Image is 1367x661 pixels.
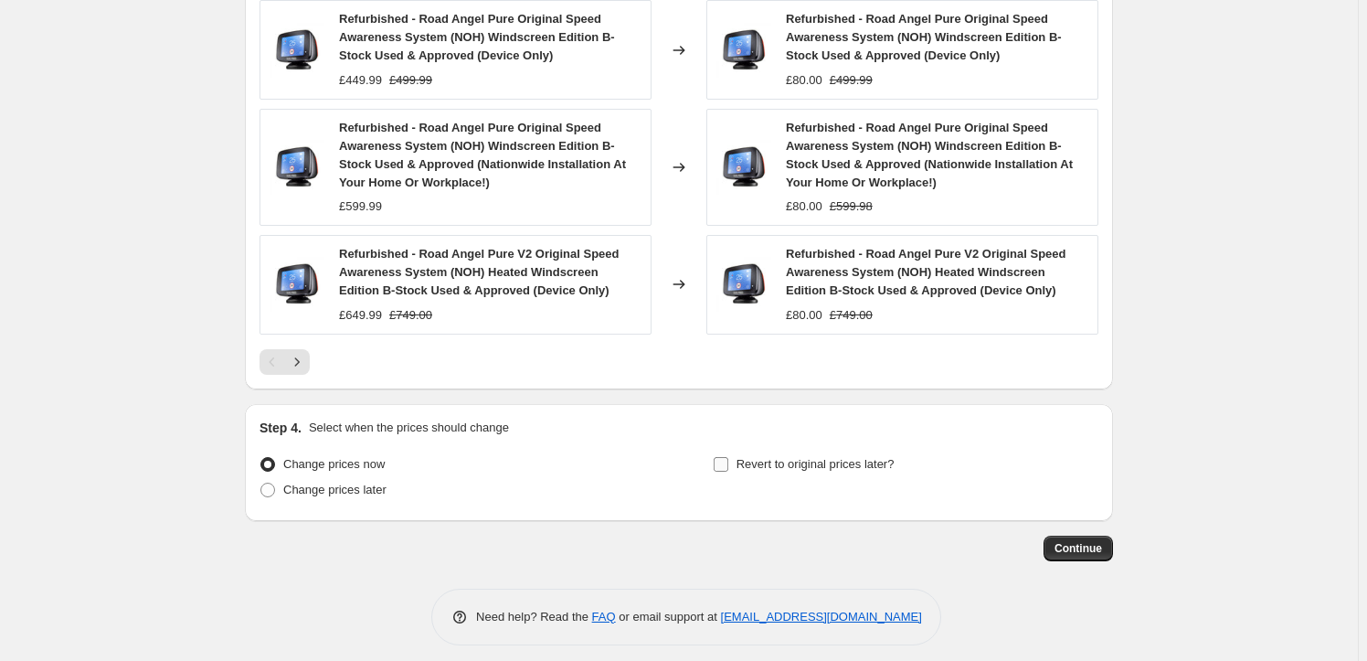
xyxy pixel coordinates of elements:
[339,197,382,216] div: £599.99
[830,306,873,325] strike: £749.00
[339,71,382,90] div: £449.99
[716,23,771,78] img: pure_with_screen_1_4_80x.jpg
[736,457,895,471] span: Revert to original prices later?
[339,247,620,297] span: Refurbished - Road Angel Pure V2 Original Speed Awareness System (NOH) Heated Windscreen Edition ...
[283,457,385,471] span: Change prices now
[284,349,310,375] button: Next
[721,610,922,624] a: [EMAIL_ADDRESS][DOMAIN_NAME]
[476,610,592,624] span: Need help? Read the
[283,483,387,496] span: Change prices later
[786,247,1066,297] span: Refurbished - Road Angel Pure V2 Original Speed Awareness System (NOH) Heated Windscreen Edition ...
[830,71,873,90] strike: £499.99
[786,197,822,216] div: £80.00
[786,12,1062,62] span: Refurbished - Road Angel Pure Original Speed Awareness System (NOH) Windscreen Edition B-Stock Us...
[786,306,822,325] div: £80.00
[830,197,873,216] strike: £599.98
[716,140,771,195] img: pure_with_screen_1_4_80x.jpg
[389,71,432,90] strike: £499.99
[309,419,509,437] p: Select when the prices should change
[270,23,324,78] img: pure_with_screen_1_4_80x.jpg
[270,140,324,195] img: pure_with_screen_1_4_80x.jpg
[592,610,616,624] a: FAQ
[270,257,324,312] img: pure_with_screen_1_4_0ee3ba6a-96bb-4f35-b8a7-ea9dd1733d47_80x.jpg
[260,419,302,437] h2: Step 4.
[716,257,771,312] img: pure_with_screen_1_4_0ee3ba6a-96bb-4f35-b8a7-ea9dd1733d47_80x.jpg
[616,610,721,624] span: or email support at
[389,306,432,325] strike: £749.00
[339,121,626,189] span: Refurbished - Road Angel Pure Original Speed Awareness System (NOH) Windscreen Edition B-Stock Us...
[339,12,615,62] span: Refurbished - Road Angel Pure Original Speed Awareness System (NOH) Windscreen Edition B-Stock Us...
[1044,536,1113,561] button: Continue
[260,349,310,375] nav: Pagination
[339,306,382,325] div: £649.99
[786,71,822,90] div: £80.00
[1054,541,1102,556] span: Continue
[786,121,1073,189] span: Refurbished - Road Angel Pure Original Speed Awareness System (NOH) Windscreen Edition B-Stock Us...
